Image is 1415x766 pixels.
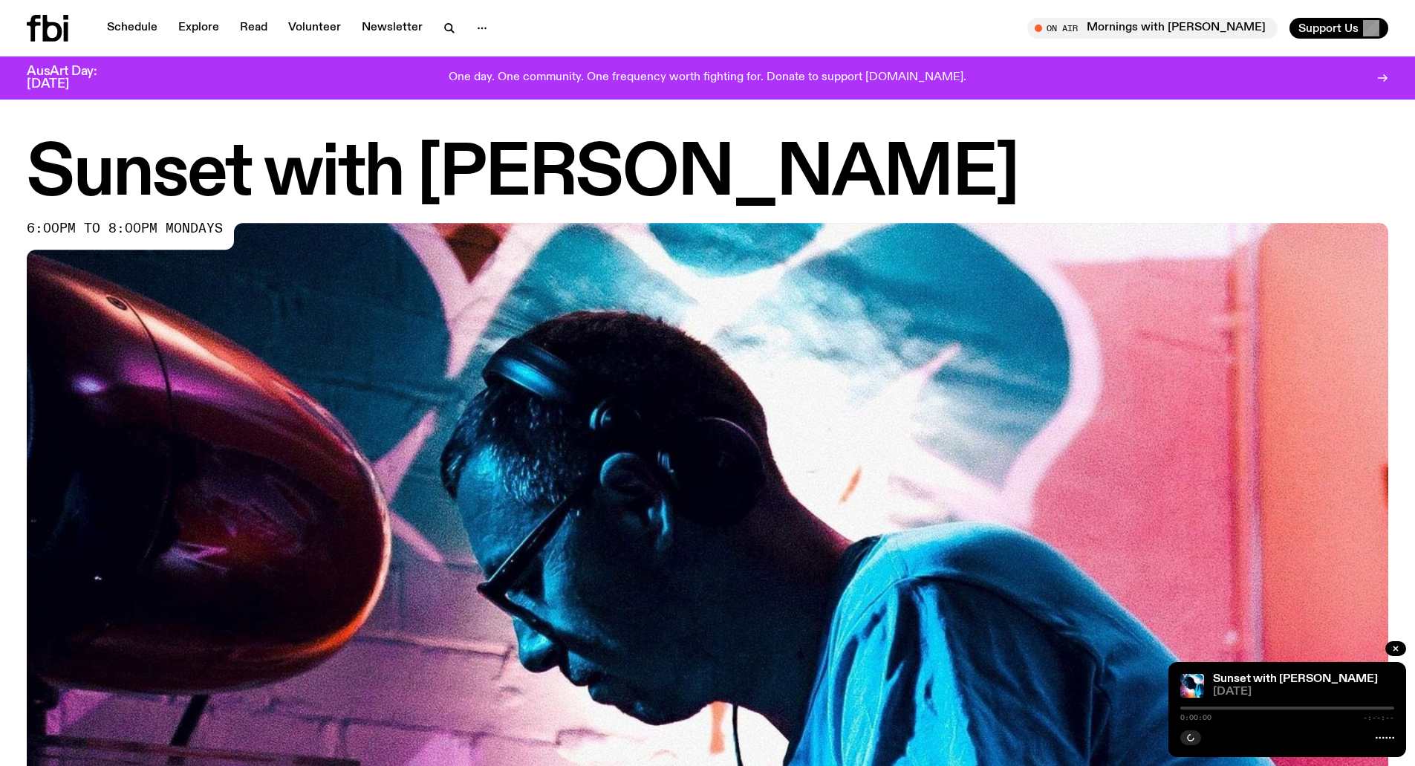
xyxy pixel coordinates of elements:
span: 0:00:00 [1180,714,1211,721]
button: On AirMornings with [PERSON_NAME] [1027,18,1278,39]
a: Read [231,18,276,39]
span: 6:00pm to 8:00pm mondays [27,223,223,235]
a: Volunteer [279,18,350,39]
span: Support Us [1298,22,1359,35]
a: Schedule [98,18,166,39]
a: Newsletter [353,18,432,39]
h3: AusArt Day: [DATE] [27,65,122,91]
p: One day. One community. One frequency worth fighting for. Donate to support [DOMAIN_NAME]. [449,71,966,85]
img: Simon Caldwell stands side on, looking downwards. He has headphones on. Behind him is a brightly ... [1180,674,1204,698]
span: [DATE] [1213,687,1394,698]
a: Explore [169,18,228,39]
span: -:--:-- [1363,714,1394,721]
a: Sunset with [PERSON_NAME] [1213,673,1378,685]
h1: Sunset with [PERSON_NAME] [27,141,1388,208]
button: Support Us [1289,18,1388,39]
